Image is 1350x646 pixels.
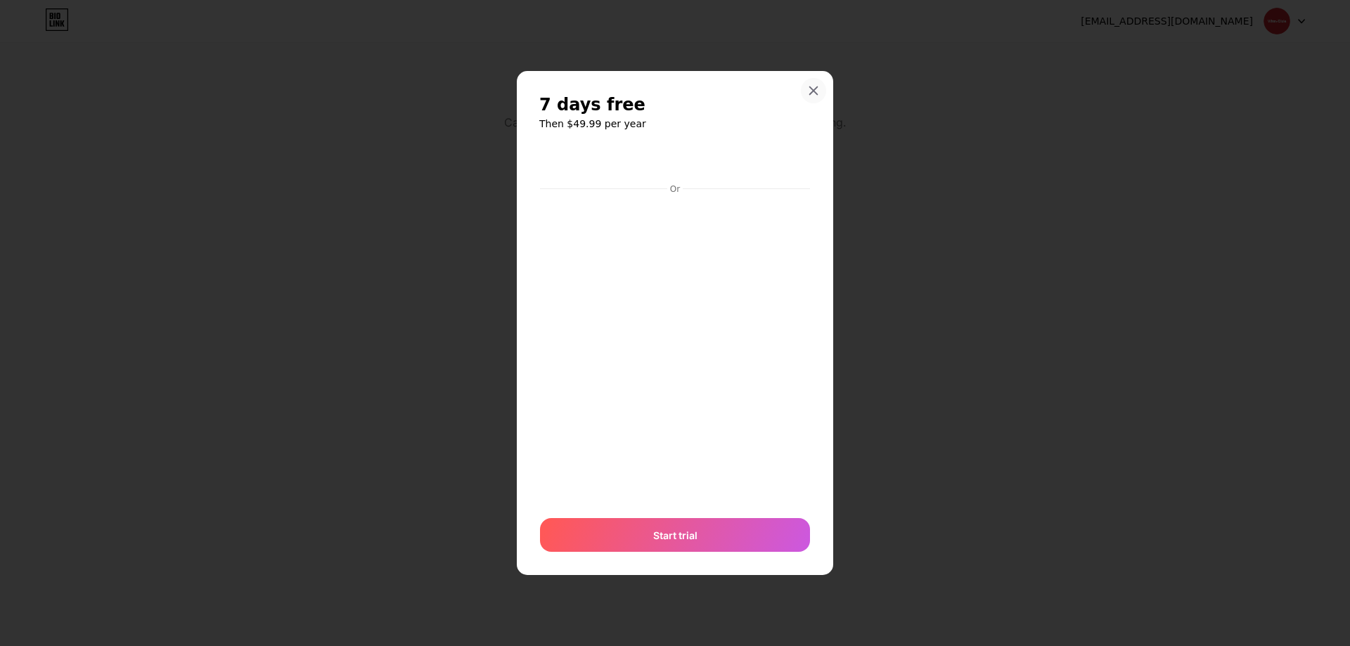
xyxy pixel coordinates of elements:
iframe: Secure payment button frame [540,146,810,179]
div: Or [667,183,683,195]
h6: Then $49.99 per year [539,117,811,131]
span: 7 days free [539,93,645,116]
iframe: Secure payment input frame [537,196,813,505]
span: Start trial [653,528,697,543]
